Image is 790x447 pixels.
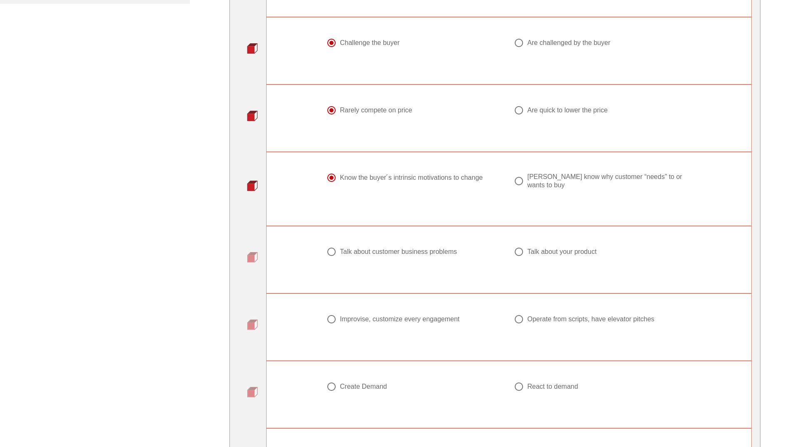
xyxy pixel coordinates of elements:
[340,315,459,323] div: Improvise, customize every engagement
[247,252,258,263] img: question-bullet.png
[247,43,258,54] img: question-bullet-actve.png
[247,319,258,330] img: question-bullet.png
[340,248,457,256] div: Talk about customer business problems
[527,106,608,114] div: Are quick to lower the price
[527,248,596,256] div: Talk about your product
[247,180,258,191] img: question-bullet-actve.png
[527,173,685,189] div: [PERSON_NAME] know why customer “needs” to or wants to buy
[340,174,483,182] div: Know the buyer ́s intrinsic motivations to change
[340,106,412,114] div: Rarely compete on price
[340,39,399,47] div: Challenge the buyer
[527,315,654,323] div: Operate from scripts, have elevator pitches
[247,387,258,397] img: question-bullet.png
[527,382,578,391] div: React to demand
[340,382,387,391] div: Create Demand
[247,110,258,121] img: question-bullet-actve.png
[527,39,610,47] div: Are challenged by the buyer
